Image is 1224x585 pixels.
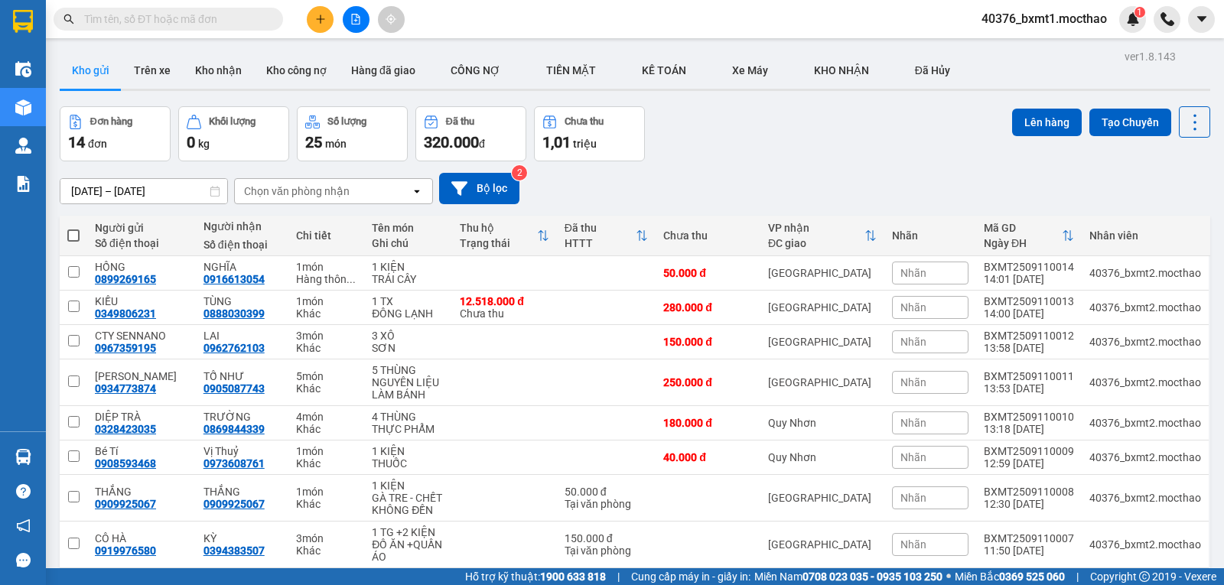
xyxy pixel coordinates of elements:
div: 150.000 đ [663,336,753,348]
div: Nhãn [892,229,968,242]
svg: open [411,185,423,197]
div: BXMT2509110009 [984,445,1074,457]
div: Ghi chú [372,237,444,249]
span: Xe Máy [732,64,768,76]
span: triệu [573,138,597,150]
div: 0349806231 [95,307,156,320]
div: 0967359195 [95,342,156,354]
span: Miền Nam [754,568,942,585]
div: ĐÔNG LẠNH [372,307,444,320]
span: Đã Hủy [915,64,950,76]
div: Khác [296,498,356,510]
div: NGHĨA [203,261,281,273]
div: TRẦN CHI [95,370,188,382]
div: CÔ HÀ [95,532,188,544]
div: 0869844339 [203,423,265,435]
div: Chưa thu [663,229,753,242]
button: Kho gửi [60,52,122,89]
span: Nhãn [900,267,926,279]
img: logo-vxr [13,10,33,33]
div: 1 món [296,295,356,307]
button: file-add [343,6,369,33]
span: đ [479,138,485,150]
div: TÙNG [203,295,281,307]
span: KẾ TOÁN [642,64,686,76]
button: Trên xe [122,52,183,89]
button: Kho nhận [183,52,254,89]
div: Vị Thuỷ [203,445,281,457]
div: NGUYÊN LIỆU LÀM BÁNH [372,376,444,401]
span: đơn [88,138,107,150]
div: THẮNG [203,486,281,498]
div: 14:01 [DATE] [984,273,1074,285]
div: HTTT [565,237,636,249]
span: món [325,138,347,150]
div: BXMT2509110007 [984,532,1074,544]
span: | [1076,568,1079,585]
div: 0394383507 [203,544,265,557]
span: KHO NHẬN [814,64,869,76]
div: THUỐC [372,457,444,470]
span: ⚪️ [946,574,951,580]
strong: 0369 525 060 [999,570,1065,583]
button: Bộ lọc [439,173,519,204]
div: Đã thu [446,116,474,127]
div: 280.000 đ [663,301,753,314]
span: 1,01 [542,133,571,151]
div: Nhân viên [1089,229,1201,242]
div: 0962762103 [203,342,265,354]
div: 40376_bxmt2.mocthao [1089,267,1201,279]
div: KIỀU [95,295,188,307]
div: Khác [296,307,356,320]
button: Kho công nợ [254,52,339,89]
div: 3 món [296,330,356,342]
img: phone-icon [1161,12,1174,26]
button: caret-down [1188,6,1215,33]
span: file-add [350,14,361,24]
div: 0934773874 [95,382,156,395]
span: 1 [1137,7,1142,18]
div: 0909925067 [95,498,156,510]
div: Người gửi [95,222,188,234]
button: Khối lượng0kg [178,106,289,161]
span: 0 [187,133,195,151]
span: question-circle [16,484,31,499]
div: 50.000 đ [565,486,648,498]
div: Mã GD [984,222,1062,234]
img: icon-new-feature [1126,12,1140,26]
div: 40376_bxmt2.mocthao [1089,417,1201,429]
div: Khác [296,382,356,395]
div: THỰC PHẨM [372,423,444,435]
img: warehouse-icon [15,61,31,77]
div: TỐ NHƯ [203,370,281,382]
div: Khác [296,342,356,354]
div: [GEOGRAPHIC_DATA] [768,267,877,279]
div: KỲ [203,532,281,544]
div: 3 XÔ [372,330,444,342]
div: 1 món [296,261,356,273]
div: 1 TX [372,295,444,307]
div: Chọn văn phòng nhận [244,184,350,199]
div: GÀ TRE - CHẾT KHÔNG ĐỀN [372,492,444,516]
div: 0905087743 [203,382,265,395]
div: [GEOGRAPHIC_DATA] [768,336,877,348]
sup: 1 [1134,7,1145,18]
div: 40376_bxmt2.mocthao [1089,376,1201,388]
div: 13:18 [DATE] [984,423,1074,435]
th: Toggle SortBy [760,216,884,256]
div: 1 món [296,486,356,498]
div: 180.000 đ [663,417,753,429]
div: ĐC giao [768,237,864,249]
div: 0973608761 [203,457,265,470]
div: 1 KIỆN [372,479,444,492]
div: BXMT2509110014 [984,261,1074,273]
span: CÔNG NỢ [451,64,500,76]
div: Hàng thông thường [296,273,356,285]
div: 0899269165 [95,273,156,285]
span: notification [16,518,31,533]
div: 13:58 [DATE] [984,342,1074,354]
div: BXMT2509110008 [984,486,1074,498]
div: SƠN [372,342,444,354]
span: kg [198,138,210,150]
div: TRƯỜNG [203,411,281,423]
